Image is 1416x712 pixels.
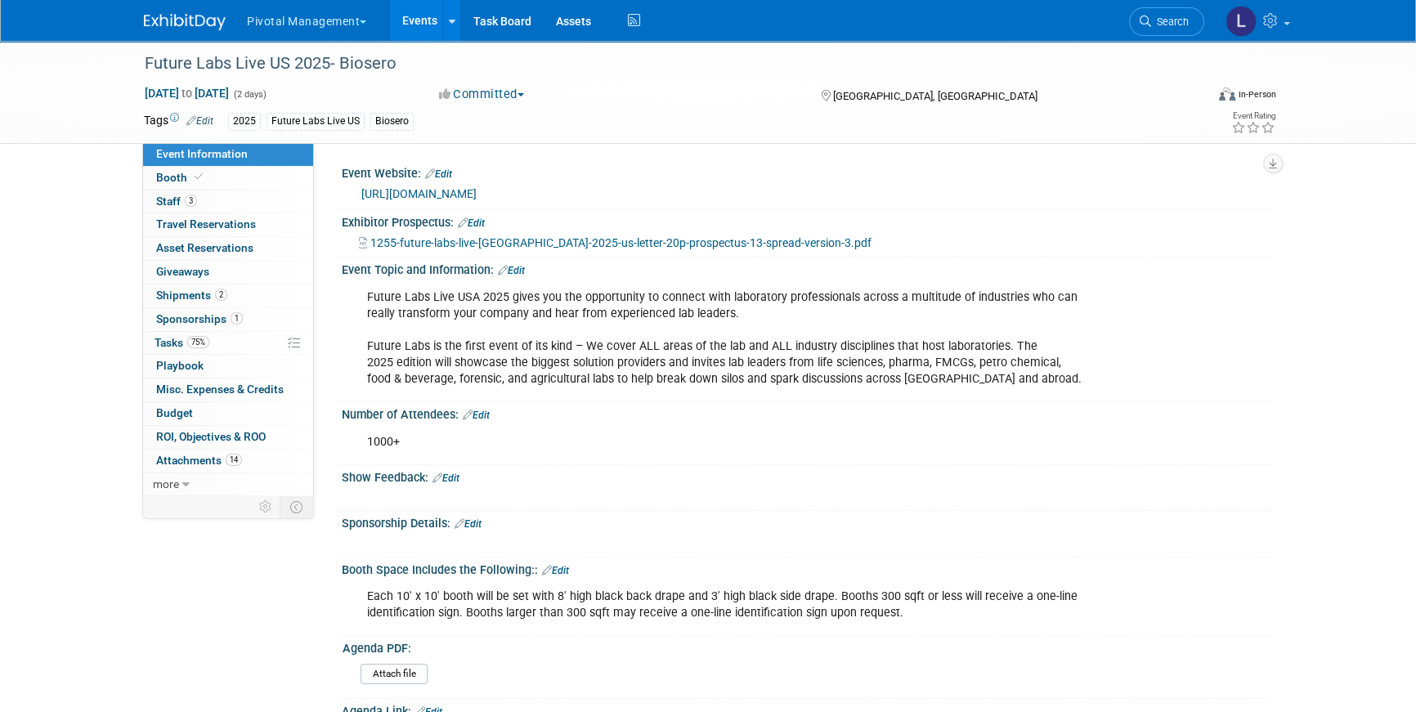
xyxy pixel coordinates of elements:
[144,14,226,30] img: ExhibitDay
[143,378,313,401] a: Misc. Expenses & Credits
[156,454,242,467] span: Attachments
[232,89,267,100] span: (2 days)
[433,86,531,103] button: Committed
[179,87,195,100] span: to
[1231,112,1275,120] div: Event Rating
[139,49,1180,78] div: Future Labs Live US 2025- Biosero
[156,312,243,325] span: Sponsorships
[1129,7,1204,36] a: Search
[143,402,313,425] a: Budget
[144,86,230,101] span: [DATE] [DATE]
[143,332,313,355] a: Tasks75%
[186,115,213,127] a: Edit
[370,236,872,249] span: 1255-future-labs-live-[GEOGRAPHIC_DATA]-2025-us-letter-20p-prospectus-13-spread-version-3.pdf
[498,265,525,276] a: Edit
[156,195,197,208] span: Staff
[231,312,243,325] span: 1
[156,241,253,254] span: Asset Reservations
[228,113,261,130] div: 2025
[143,237,313,260] a: Asset Reservations
[267,113,365,130] div: Future Labs Live US
[1226,6,1257,37] img: Leslie Pelton
[425,168,452,180] a: Edit
[361,187,477,200] a: [URL][DOMAIN_NAME]
[342,210,1272,231] div: Exhibitor Prospectus:
[143,426,313,449] a: ROI, Objectives & ROO
[143,213,313,236] a: Travel Reservations
[156,217,256,231] span: Travel Reservations
[280,496,314,517] td: Toggle Event Tabs
[215,289,227,301] span: 2
[832,90,1037,102] span: [GEOGRAPHIC_DATA], [GEOGRAPHIC_DATA]
[143,473,313,496] a: more
[156,359,204,372] span: Playbook
[342,161,1272,182] div: Event Website:
[1238,88,1276,101] div: In-Person
[156,171,206,184] span: Booth
[143,308,313,331] a: Sponsorships1
[463,410,490,421] a: Edit
[156,406,193,419] span: Budget
[143,143,313,166] a: Event Information
[342,511,1272,532] div: Sponsorship Details:
[143,355,313,378] a: Playbook
[342,257,1272,279] div: Event Topic and Information:
[153,477,179,490] span: more
[343,636,1265,656] div: Agenda PDF:
[195,172,203,181] i: Booth reservation complete
[432,472,459,484] a: Edit
[156,289,227,302] span: Shipments
[143,167,313,190] a: Booth
[356,426,1092,459] div: 1000+
[1219,87,1235,101] img: Format-Inperson.png
[542,565,569,576] a: Edit
[156,265,209,278] span: Giveaways
[144,112,213,131] td: Tags
[342,465,1272,486] div: Show Feedback:
[1151,16,1189,28] span: Search
[458,217,485,229] a: Edit
[455,518,482,530] a: Edit
[156,430,266,443] span: ROI, Objectives & ROO
[155,336,209,349] span: Tasks
[185,195,197,207] span: 3
[143,261,313,284] a: Giveaways
[143,190,313,213] a: Staff3
[359,236,872,249] a: 1255-future-labs-live-[GEOGRAPHIC_DATA]-2025-us-letter-20p-prospectus-13-spread-version-3.pdf
[1108,85,1276,110] div: Event Format
[342,402,1272,423] div: Number of Attendees:
[156,383,284,396] span: Misc. Expenses & Credits
[252,496,280,517] td: Personalize Event Tab Strip
[356,281,1092,396] div: Future Labs Live USA 2025 gives you the opportunity to connect with laboratory professionals acro...
[342,558,1272,579] div: Booth Space Includes the Following::
[187,336,209,348] span: 75%
[370,113,414,130] div: Biosero
[226,454,242,466] span: 14
[156,147,248,160] span: Event Information
[143,284,313,307] a: Shipments2
[143,450,313,472] a: Attachments14
[356,580,1092,629] div: Each 10' x 10' booth will be set with 8' high black back drape and 3' high black side drape. Boot...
